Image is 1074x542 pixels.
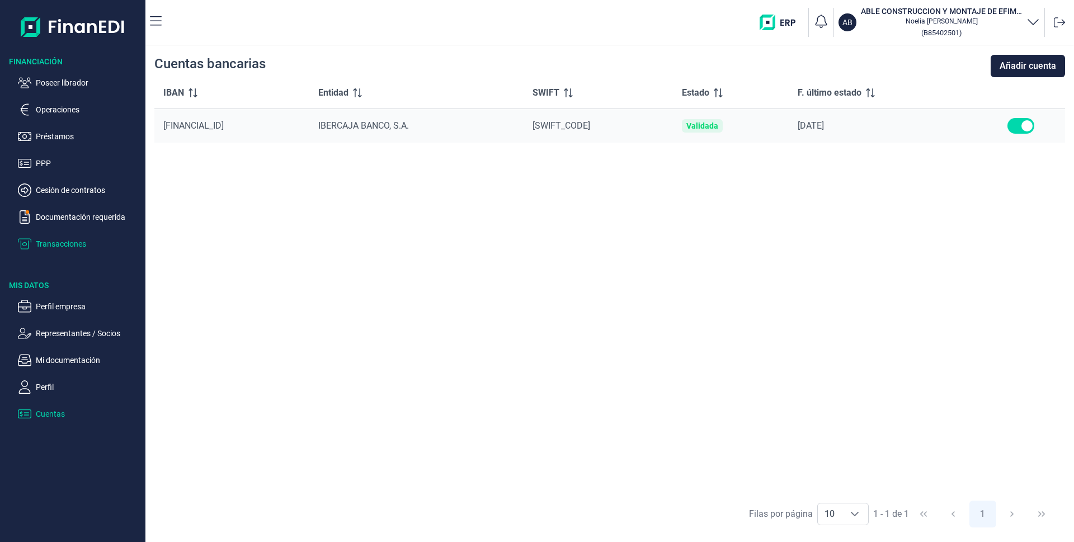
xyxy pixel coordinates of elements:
[36,76,141,89] p: Poseer librador
[318,86,348,100] span: Entidad
[36,407,141,421] p: Cuentas
[21,9,125,45] img: Logo de aplicación
[36,300,141,313] p: Perfil empresa
[36,327,141,340] p: Representantes / Socios
[1028,501,1055,527] button: Last Page
[861,17,1022,26] p: Noelia [PERSON_NAME]
[991,55,1065,77] button: Añadir cuenta
[969,501,996,527] button: Page 1
[818,503,841,525] span: 10
[842,17,852,28] p: AB
[163,86,184,100] span: IBAN
[998,501,1025,527] button: Next Page
[18,380,141,394] button: Perfil
[36,183,141,197] p: Cesión de contratos
[18,407,141,421] button: Cuentas
[749,507,813,521] div: Filas por página
[18,130,141,143] button: Préstamos
[18,183,141,197] button: Cesión de contratos
[18,327,141,340] button: Representantes / Socios
[760,15,804,30] img: erp
[873,510,909,519] span: 1 - 1 de 1
[18,103,141,116] button: Operaciones
[798,86,861,100] span: F. último estado
[18,210,141,224] button: Documentación requerida
[18,354,141,367] button: Mi documentación
[798,120,968,131] div: [DATE]
[18,157,141,170] button: PPP
[533,86,559,100] span: SWIFT
[36,237,141,251] p: Transacciones
[36,354,141,367] p: Mi documentación
[36,157,141,170] p: PPP
[36,210,141,224] p: Documentación requerida
[682,86,709,100] span: Estado
[1000,59,1056,73] span: Añadir cuenta
[163,120,224,131] span: [FINANCIAL_ID]
[921,29,962,37] small: Copiar cif
[533,120,590,131] span: [SWIFT_CODE]
[36,103,141,116] p: Operaciones
[36,380,141,394] p: Perfil
[318,120,409,131] span: IBERCAJA BANCO, S.A.
[154,55,266,77] div: Cuentas bancarias
[36,130,141,143] p: Préstamos
[940,501,967,527] button: Previous Page
[861,6,1022,17] h3: ABLE CONSTRUCCION Y MONTAJE DE EFIMEROS SL
[686,121,718,130] div: Validada
[18,237,141,251] button: Transacciones
[910,501,937,527] button: First Page
[839,6,1040,39] button: ABABLE CONSTRUCCION Y MONTAJE DE EFIMEROS SLNoelia [PERSON_NAME](B85402501)
[18,76,141,89] button: Poseer librador
[841,503,868,525] div: Choose
[18,300,141,313] button: Perfil empresa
